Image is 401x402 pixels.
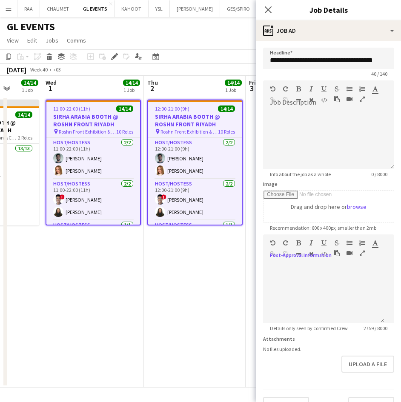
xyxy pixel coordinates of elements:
[256,20,401,41] div: Job Ad
[220,0,257,17] button: GES/SPIRO
[295,239,301,246] button: Bold
[76,0,115,17] button: GL EVENTS
[334,239,340,246] button: Strikethrough
[372,86,378,92] button: Text Color
[40,0,76,17] button: CHAUMET
[44,83,57,93] span: 1
[7,66,26,74] div: [DATE]
[63,35,89,46] a: Comms
[147,79,158,86] span: Thu
[46,138,140,179] app-card-role: Host/Hostess2/211:00-22:00 (11h)[PERSON_NAME][PERSON_NAME]
[263,171,338,177] span: Info about the job as a whole
[295,86,301,92] button: Bold
[60,194,65,200] span: !
[218,128,235,135] span: 10 Roles
[7,37,19,44] span: View
[116,128,133,135] span: 10 Roles
[359,250,365,257] button: Fullscreen
[308,97,314,103] button: Clear Formatting
[308,239,314,246] button: Italic
[295,97,301,103] button: Horizontal Line
[256,4,401,15] h3: Job Details
[347,86,352,92] button: Unordered List
[283,86,289,92] button: Redo
[263,336,295,342] label: Attachments
[123,87,140,93] div: 1 Job
[53,66,61,73] div: +03
[28,66,49,73] span: Week 40
[270,86,276,92] button: Undo
[334,250,340,257] button: Paste as plain text
[115,0,149,17] button: KAHOOT
[347,250,352,257] button: Insert video
[359,239,365,246] button: Ordered List
[17,0,40,17] button: RAA
[347,96,352,103] button: Insert video
[249,79,256,86] span: Fri
[46,100,141,225] app-job-card: 11:00-22:00 (11h)14/14SIRHA ARABIA BOOTH @ ROSHN FRONT RIYADH Roshn Front Exhibition & Conference...
[146,83,158,93] span: 2
[42,35,62,46] a: Jobs
[218,105,235,112] span: 14/14
[149,0,170,17] button: YSL
[321,97,327,103] button: HTML Code
[263,325,355,331] span: Details only seen by confirmed Crew
[357,325,394,331] span: 2759 / 8000
[334,86,340,92] button: Strikethrough
[46,220,140,249] app-card-role: Host/Hostess1/1
[148,220,242,249] app-card-role: Host/Hostess1/1
[161,194,166,200] span: !
[372,239,378,246] button: Text Color
[225,80,242,86] span: 14/14
[341,356,394,373] button: Upload a file
[46,79,57,86] span: Wed
[59,128,116,135] span: Roshn Front Exhibition & Conference Center - [GEOGRAPHIC_DATA]
[321,86,327,92] button: Underline
[123,80,140,86] span: 14/14
[24,35,40,46] a: Edit
[308,251,314,257] button: Clear Formatting
[308,86,314,92] button: Italic
[116,105,133,112] span: 14/14
[27,37,37,44] span: Edit
[321,239,327,246] button: Underline
[148,138,242,179] app-card-role: Host/Hostess2/212:00-21:00 (9h)[PERSON_NAME][PERSON_NAME]
[21,80,38,86] span: 14/14
[155,105,189,112] span: 12:00-21:00 (9h)
[359,96,365,103] button: Fullscreen
[3,35,22,46] a: View
[15,111,32,118] span: 14/14
[263,225,383,231] span: Recommendation: 600 x 400px, smaller than 2mb
[22,87,38,93] div: 1 Job
[148,179,242,220] app-card-role: Host/Hostess2/212:00-21:00 (9h)![PERSON_NAME][PERSON_NAME]
[364,171,394,177] span: 0 / 8000
[347,239,352,246] button: Unordered List
[160,128,218,135] span: Roshn Front Exhibition & Conference Center - [GEOGRAPHIC_DATA]
[67,37,86,44] span: Comms
[283,239,289,246] button: Redo
[263,346,394,352] div: No files uploaded.
[334,96,340,103] button: Paste as plain text
[147,100,243,225] app-job-card: 12:00-21:00 (9h)14/14SIRHA ARABIA BOOTH @ ROSHN FRONT RIYADH Roshn Front Exhibition & Conference ...
[170,0,220,17] button: [PERSON_NAME]
[364,71,394,77] span: 40 / 140
[18,134,32,141] span: 2 Roles
[225,87,241,93] div: 1 Job
[359,86,365,92] button: Ordered List
[148,113,242,128] h3: SIRHA ARABIA BOOTH @ ROSHN FRONT RIYADH
[46,113,140,128] h3: SIRHA ARABIA BOOTH @ ROSHN FRONT RIYADH
[46,179,140,220] app-card-role: Host/Hostess2/211:00-22:00 (11h)![PERSON_NAME][PERSON_NAME]
[46,37,58,44] span: Jobs
[53,105,90,112] span: 11:00-22:00 (11h)
[295,251,301,257] button: Horizontal Line
[7,20,55,33] h1: GL EVENTS
[248,83,256,93] span: 3
[321,251,327,257] button: HTML Code
[270,239,276,246] button: Undo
